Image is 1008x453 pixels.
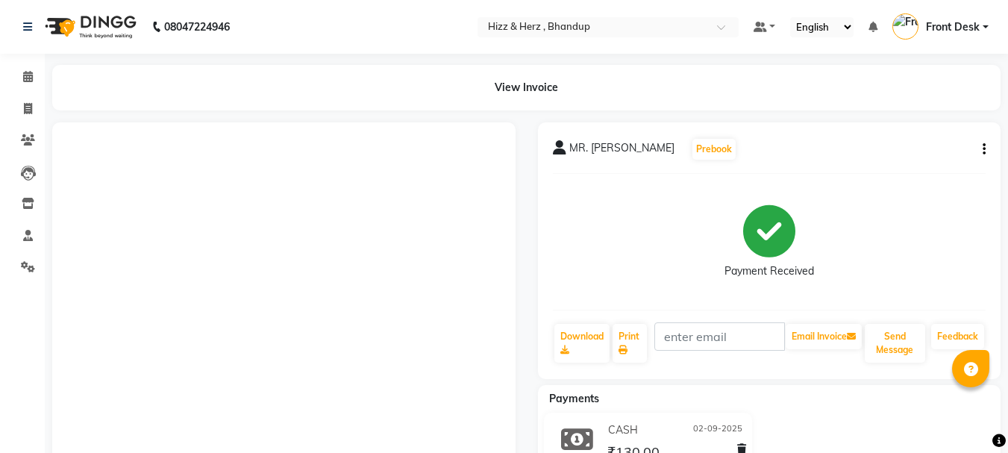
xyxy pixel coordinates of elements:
span: Front Desk [926,19,980,35]
span: 02-09-2025 [693,422,742,438]
a: Feedback [931,324,984,349]
button: Email Invoice [786,324,862,349]
a: Print [613,324,647,363]
iframe: chat widget [945,393,993,438]
img: logo [38,6,140,48]
button: Send Message [865,324,925,363]
a: Download [554,324,610,363]
button: Prebook [692,139,736,160]
b: 08047224946 [164,6,230,48]
input: enter email [654,322,785,351]
span: MR. [PERSON_NAME] [569,140,674,161]
span: CASH [608,422,638,438]
span: Payments [549,392,599,405]
div: Payment Received [724,263,814,279]
div: View Invoice [52,65,1001,110]
img: Front Desk [892,13,918,40]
